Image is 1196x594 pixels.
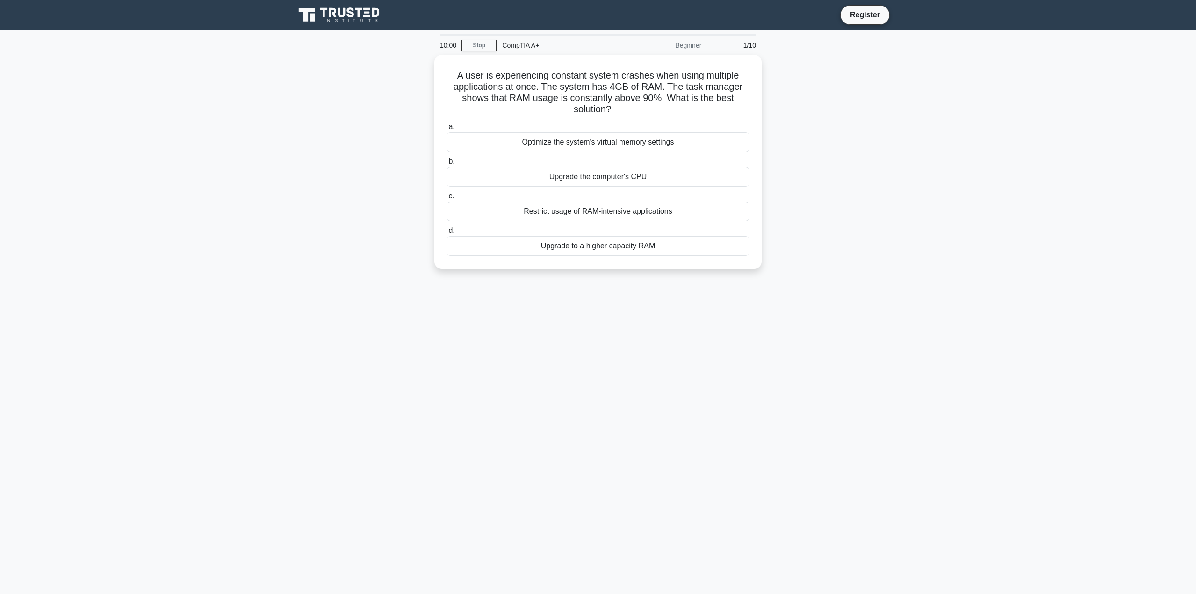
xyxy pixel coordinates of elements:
div: Upgrade the computer's CPU [447,167,749,187]
div: CompTIA A+ [497,36,625,55]
div: Optimize the system's virtual memory settings [447,132,749,152]
span: b. [448,157,454,165]
a: Register [844,9,886,21]
div: Restrict usage of RAM-intensive applications [447,202,749,221]
h5: A user is experiencing constant system crashes when using multiple applications at once. The syst... [446,70,750,116]
div: Beginner [625,36,707,55]
div: 1/10 [707,36,762,55]
span: c. [448,192,454,200]
span: d. [448,226,454,234]
div: 10:00 [434,36,461,55]
div: Upgrade to a higher capacity RAM [447,236,749,256]
span: a. [448,123,454,130]
a: Stop [461,40,497,51]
